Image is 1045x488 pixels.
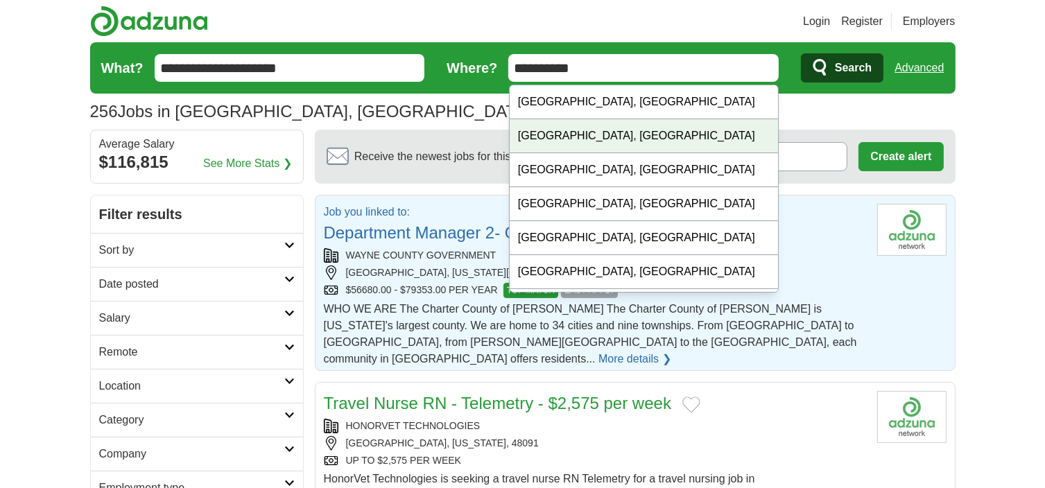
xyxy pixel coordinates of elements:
a: HONORVET TECHNOLOGIES [346,420,481,431]
a: Department Manager 2- Operations Manager [324,223,657,242]
div: [GEOGRAPHIC_DATA], [GEOGRAPHIC_DATA] [510,153,779,187]
div: [GEOGRAPHIC_DATA], [GEOGRAPHIC_DATA] [510,187,779,221]
span: TOP MATCH [503,283,558,298]
h2: Company [99,446,284,462]
a: Location [91,369,303,403]
a: Company [91,437,303,471]
a: Login [803,13,830,30]
h2: Category [99,412,284,428]
div: $56680.00 - $79353.00 PER YEAR [324,283,866,298]
div: $116,815 [99,150,295,175]
h2: Remote [99,344,284,360]
a: Remote [91,335,303,369]
button: Create alert [858,142,943,171]
a: See More Stats ❯ [203,155,292,172]
div: [GEOGRAPHIC_DATA], [GEOGRAPHIC_DATA] [510,255,779,289]
p: Job you linked to: [324,204,657,220]
span: WHO WE ARE The Charter County of [PERSON_NAME] The Charter County of [PERSON_NAME] is [US_STATE]'... [324,303,857,365]
h2: Date posted [99,276,284,293]
span: Receive the newest jobs for this search : [354,148,591,165]
div: Average Salary [99,139,295,150]
h2: Location [99,378,284,394]
a: Advanced [895,54,944,82]
a: Category [91,403,303,437]
button: Search [801,53,883,82]
img: Adzuna logo [90,6,208,37]
div: [GEOGRAPHIC_DATA], [US_STATE], 48091 [324,436,866,451]
a: More details ❯ [598,351,671,367]
div: [GEOGRAPHIC_DATA], [GEOGRAPHIC_DATA] [510,85,779,119]
h2: Salary [99,310,284,326]
h2: Filter results [91,195,303,233]
div: [GEOGRAPHIC_DATA], [GEOGRAPHIC_DATA] [510,119,779,153]
a: Register [841,13,883,30]
div: WAYNE COUNTY GOVERNMENT [324,248,866,263]
a: Salary [91,301,303,335]
span: 256 [90,99,118,124]
img: Company logo [877,204,947,256]
label: Where? [447,58,497,78]
div: [GEOGRAPHIC_DATA], [GEOGRAPHIC_DATA] [510,221,779,255]
div: [GEOGRAPHIC_DATA], [US_STATE][GEOGRAPHIC_DATA] [324,265,866,280]
h1: Jobs in [GEOGRAPHIC_DATA], [GEOGRAPHIC_DATA] [90,102,531,121]
label: What? [101,58,144,78]
h2: Sort by [99,242,284,259]
a: Travel Nurse RN - Telemetry - $2,575 per week [324,394,672,412]
img: HonorVet Technologies logo [877,391,947,443]
a: Date posted [91,267,303,301]
a: Employers [903,13,956,30]
div: [GEOGRAPHIC_DATA], [GEOGRAPHIC_DATA] [510,289,779,323]
a: Sort by [91,233,303,267]
div: UP TO $2,575 PER WEEK [324,453,866,468]
button: Add to favorite jobs [682,397,700,413]
span: Search [835,54,872,82]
